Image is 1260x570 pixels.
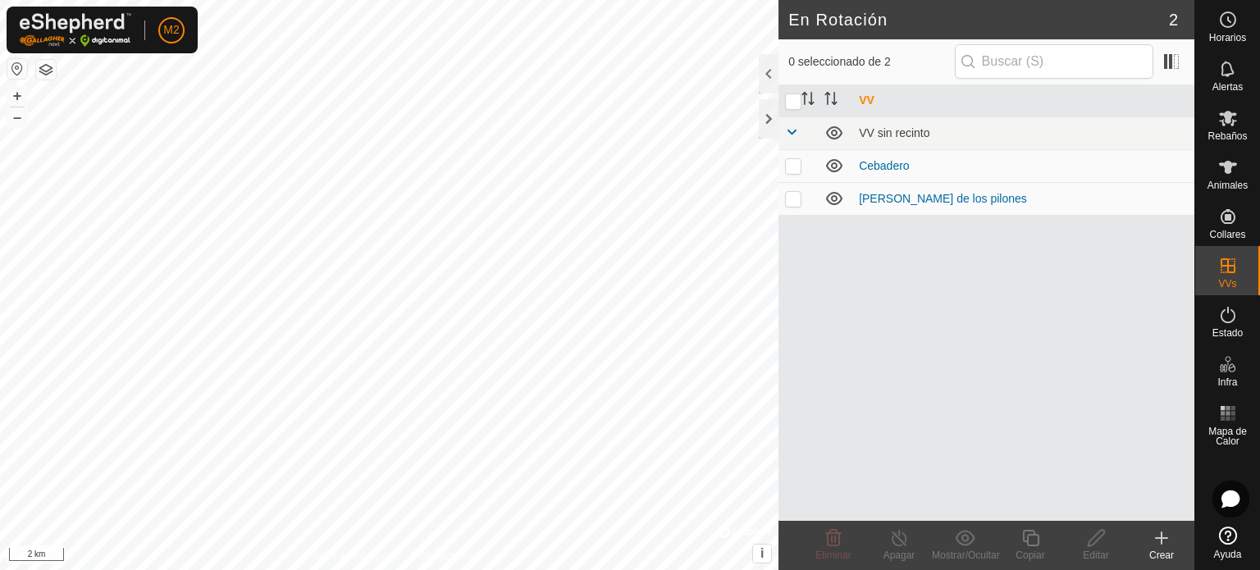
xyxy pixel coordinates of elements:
span: Estado [1212,328,1243,338]
span: 0 seleccionado de 2 [788,53,954,71]
div: Apagar [866,548,932,563]
span: Alertas [1212,82,1243,92]
div: Copiar [997,548,1063,563]
button: i [753,545,771,563]
span: Mapa de Calor [1199,426,1256,446]
span: VVs [1218,279,1236,289]
span: i [760,546,764,560]
a: Política de Privacidad [304,549,399,563]
a: Contáctenos [419,549,474,563]
span: Ayuda [1214,549,1242,559]
button: Capas del Mapa [36,60,56,80]
span: Rebaños [1207,131,1247,141]
button: – [7,107,27,127]
h2: En Rotación [788,10,1169,30]
span: Collares [1209,230,1245,239]
button: Restablecer Mapa [7,59,27,79]
div: Editar [1063,548,1129,563]
a: [PERSON_NAME] de los pilones [859,192,1027,205]
button: + [7,86,27,106]
div: Mostrar/Ocultar [932,548,997,563]
a: Cebadero [859,159,910,172]
input: Buscar (S) [955,44,1153,79]
a: Ayuda [1195,520,1260,566]
span: M2 [163,21,179,39]
span: Infra [1217,377,1237,387]
img: Logo Gallagher [20,13,131,47]
div: Crear [1129,548,1194,563]
p-sorticon: Activar para ordenar [824,94,838,107]
span: Eliminar [815,549,851,561]
th: VV [852,85,1194,117]
span: Animales [1207,180,1248,190]
p-sorticon: Activar para ordenar [801,94,815,107]
span: Horarios [1209,33,1246,43]
div: VV sin recinto [859,126,1188,139]
span: 2 [1169,7,1178,32]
